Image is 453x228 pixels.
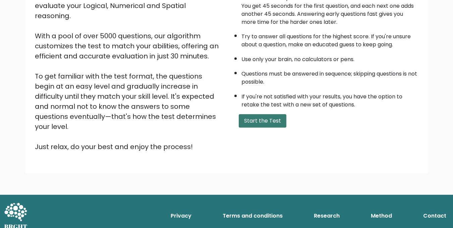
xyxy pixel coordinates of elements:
a: Terms and conditions [220,209,285,223]
button: Start the Test [239,114,286,128]
a: Method [368,209,395,223]
li: Use only your brain, no calculators or pens. [241,52,418,63]
a: Contact [420,209,449,223]
li: Try to answer all questions for the highest score. If you're unsure about a question, make an edu... [241,29,418,49]
li: If you're not satisfied with your results, you have the option to retake the test with a new set ... [241,89,418,109]
a: Privacy [168,209,194,223]
li: Questions must be answered in sequence; skipping questions is not possible. [241,66,418,86]
a: Research [311,209,342,223]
